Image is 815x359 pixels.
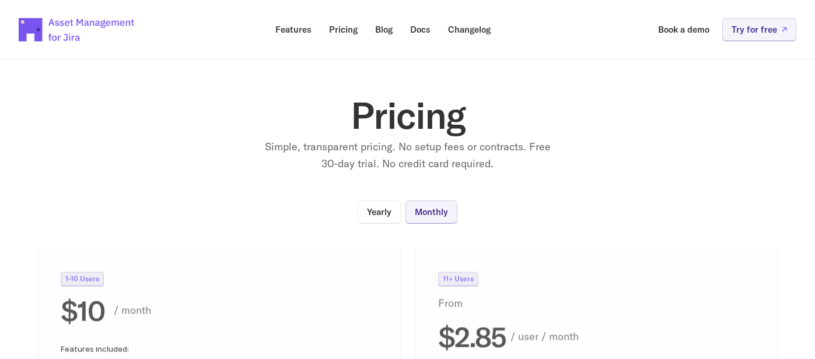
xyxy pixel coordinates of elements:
a: Docs [402,18,439,41]
p: 1-10 Users [65,275,99,282]
p: Book a demo [658,25,709,34]
p: Blog [375,25,393,34]
a: Pricing [321,18,366,41]
p: / month [114,302,377,319]
p: Docs [410,25,431,34]
a: Blog [367,18,401,41]
p: Monthly [415,207,448,216]
a: Changelog [440,18,499,41]
p: Changelog [448,25,491,34]
p: Features included: [61,344,377,353]
p: Yearly [367,207,391,216]
p: Simple, transparent pricing. No setup fees or contracts. Free 30-day trial. No credit card required. [262,139,554,173]
p: Try for free [732,25,777,34]
a: Book a demo [650,18,718,41]
p: / user / month [510,328,755,345]
p: Pricing [329,25,358,34]
a: Features [267,18,320,41]
h2: $2.85 [438,321,506,352]
h2: $10 [61,295,104,326]
a: Try for free [722,18,796,41]
p: Features [275,25,312,34]
p: From [438,295,485,312]
h1: Pricing [174,97,641,134]
p: 11+ Users [443,275,474,282]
